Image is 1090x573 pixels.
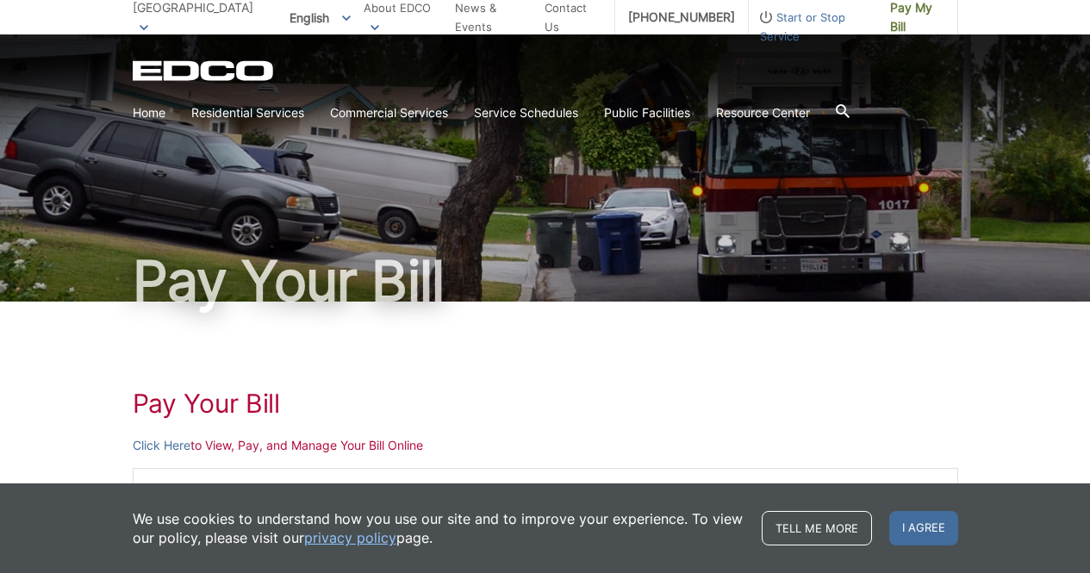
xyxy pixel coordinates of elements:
[762,511,872,545] a: Tell me more
[133,60,276,81] a: EDCD logo. Return to the homepage.
[889,511,958,545] span: I agree
[474,103,578,122] a: Service Schedules
[133,253,958,308] h1: Pay Your Bill
[133,436,958,455] p: to View, Pay, and Manage Your Bill Online
[277,3,364,32] span: English
[304,528,396,547] a: privacy policy
[133,436,190,455] a: Click Here
[133,103,165,122] a: Home
[133,509,744,547] p: We use cookies to understand how you use our site and to improve your experience. To view our pol...
[191,103,304,122] a: Residential Services
[716,103,810,122] a: Resource Center
[330,103,448,122] a: Commercial Services
[604,103,690,122] a: Public Facilities
[133,388,958,419] h1: Pay Your Bill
